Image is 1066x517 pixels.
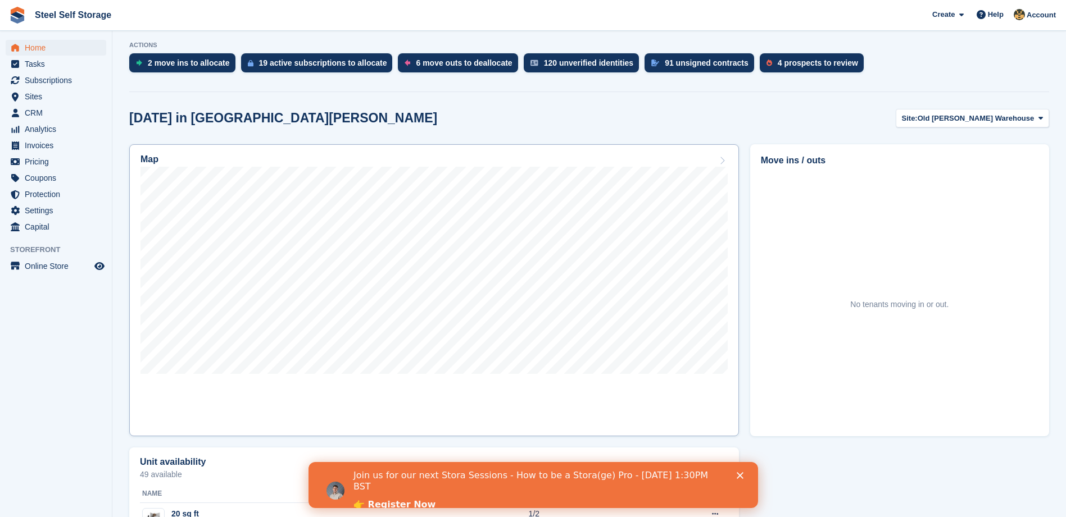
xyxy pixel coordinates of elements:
[25,40,92,56] span: Home
[25,203,92,218] span: Settings
[25,105,92,121] span: CRM
[6,154,106,170] a: menu
[25,219,92,235] span: Capital
[6,121,106,137] a: menu
[309,462,758,508] iframe: Intercom live chat banner
[530,60,538,66] img: verify_identity-adf6edd0f0f0b5bbfe63781bf79b02c33cf7c696d77639b501bdc392416b5a36.svg
[9,7,26,24] img: stora-icon-8386f47178a22dfd0bd8f6a31ec36ba5ce8667c1dd55bd0f319d3a0aa187defe.svg
[6,186,106,202] a: menu
[544,58,634,67] div: 120 unverified identities
[10,244,112,255] span: Storefront
[93,259,106,273] a: Preview store
[6,89,106,104] a: menu
[6,72,106,88] a: menu
[6,105,106,121] a: menu
[6,138,106,153] a: menu
[416,58,512,67] div: 6 move outs to deallocate
[778,58,858,67] div: 4 prospects to review
[932,9,955,20] span: Create
[25,258,92,274] span: Online Store
[140,154,158,164] h2: Map
[25,89,92,104] span: Sites
[129,53,241,78] a: 2 move ins to allocate
[6,56,106,72] a: menu
[918,113,1035,124] span: Old [PERSON_NAME] Warehouse
[140,485,529,503] th: Name
[428,10,439,17] div: Close
[25,170,92,186] span: Coupons
[136,60,142,66] img: move_ins_to_allocate_icon-fdf77a2bb77ea45bf5b3d319d69a93e2d87916cf1d5bf7949dd705db3b84f3ca.svg
[259,58,387,67] div: 19 active subscriptions to allocate
[1014,9,1025,20] img: James Steel
[1027,10,1056,21] span: Account
[988,9,1004,20] span: Help
[651,60,659,66] img: contract_signature_icon-13c848040528278c33f63329250d36e43548de30e8caae1d1a13099fd9432cc5.svg
[25,121,92,137] span: Analytics
[6,219,106,235] a: menu
[129,42,1049,49] p: ACTIONS
[248,60,253,67] img: active_subscription_to_allocate_icon-d502201f5373d7db506a760aba3b589e785aa758c864c3986d89f69b8ff3...
[761,154,1038,167] h2: Move ins / outs
[6,203,106,218] a: menu
[6,170,106,186] a: menu
[524,53,645,78] a: 120 unverified identities
[766,60,772,66] img: prospect-51fa495bee0391a8d652442698ab0144808aea92771e9ea1ae160a38d050c398.svg
[140,457,206,467] h2: Unit availability
[25,186,92,202] span: Protection
[398,53,523,78] a: 6 move outs to deallocate
[30,6,116,24] a: Steel Self Storage
[129,111,437,126] h2: [DATE] in [GEOGRAPHIC_DATA][PERSON_NAME]
[25,72,92,88] span: Subscriptions
[241,53,398,78] a: 19 active subscriptions to allocate
[25,154,92,170] span: Pricing
[896,109,1049,127] button: Site: Old [PERSON_NAME] Warehouse
[25,56,92,72] span: Tasks
[140,470,728,478] p: 49 available
[850,299,949,310] div: No tenants moving in or out.
[902,113,918,124] span: Site:
[665,58,749,67] div: 91 unsigned contracts
[6,258,106,274] a: menu
[129,144,739,436] a: Map
[645,53,760,78] a: 91 unsigned contracts
[6,40,106,56] a: menu
[148,58,230,67] div: 2 move ins to allocate
[25,138,92,153] span: Invoices
[405,60,410,66] img: move_outs_to_deallocate_icon-f764333ba52eb49d3ac5e1228854f67142a1ed5810a6f6cc68b1a99e826820c5.svg
[760,53,869,78] a: 4 prospects to review
[45,37,127,49] a: 👉 Register Now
